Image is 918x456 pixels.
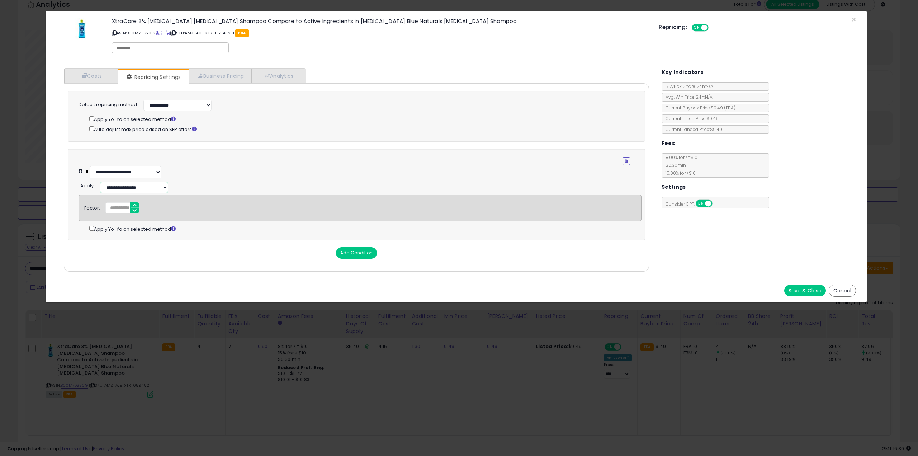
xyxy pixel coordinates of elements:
button: Save & Close [784,285,826,296]
a: Repricing Settings [118,70,188,84]
span: Consider CPT: [662,201,722,207]
div: Apply Yo-Yo on selected method [89,115,630,123]
button: Cancel [829,285,856,297]
span: BuyBox Share 24h: N/A [662,83,713,89]
span: FBA [235,29,249,37]
label: Default repricing method: [79,102,138,108]
h5: Repricing: [659,24,687,30]
span: 15.00 % for > $10 [662,170,696,176]
span: $0.30 min [662,162,686,168]
h5: Fees [662,139,675,148]
div: Auto adjust max price based on SFP offers [89,125,630,133]
a: Costs [64,69,118,83]
span: ON [696,201,705,207]
i: Remove Condition [625,159,628,163]
span: Avg. Win Price 24h: N/A [662,94,713,100]
span: OFF [711,201,723,207]
a: Your listing only [166,30,170,36]
span: Current Buybox Price: [662,105,735,111]
span: × [851,14,856,25]
span: OFF [708,25,719,31]
span: Current Landed Price: $9.49 [662,126,722,132]
div: Apply Yo-Yo on selected method [89,225,641,233]
span: Apply [80,182,94,189]
h5: Key Indicators [662,68,704,77]
div: : [80,180,95,189]
span: Current Listed Price: $9.49 [662,116,719,122]
span: 8.00 % for <= $10 [662,154,697,176]
div: Factor: [84,202,100,212]
a: Analytics [252,69,305,83]
span: ( FBA ) [724,105,735,111]
span: $9.49 [711,105,735,111]
p: ASIN: B00M7LGS0G | SKU: AMZ-AJE-XTR-059482-1 [112,27,648,39]
h5: Settings [662,183,686,192]
h3: XtraCare 3% [MEDICAL_DATA] [MEDICAL_DATA] Shampoo Compare to Active Ingredients in [MEDICAL_DATA]... [112,18,648,24]
a: All offer listings [161,30,165,36]
span: ON [692,25,701,31]
a: BuyBox page [156,30,160,36]
img: 31XMm6INsSL._SL60_.jpg [75,18,89,40]
button: Add Condition [336,247,377,259]
a: Business Pricing [189,69,252,83]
